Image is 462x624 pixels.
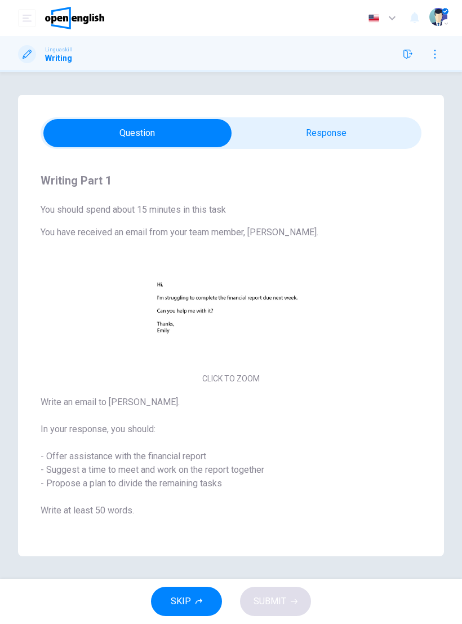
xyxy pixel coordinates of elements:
button: open mobile menu [18,9,36,27]
h6: Write an email to [PERSON_NAME]. In your response, you should: - Offer assistance with the financ... [41,396,421,517]
img: OpenEnglish logo [45,7,104,29]
h1: Writing [45,54,73,63]
img: Profile picture [429,8,447,26]
span: SKIP [171,594,191,609]
h4: Writing Part 1 [41,172,421,190]
img: en [367,14,381,23]
span: Linguaskill [45,46,73,54]
h6: You have received an email from your team member, [PERSON_NAME]. [41,226,421,239]
h6: You should spend about 15 minutes in this task [41,203,421,217]
button: SKIP [151,587,222,616]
